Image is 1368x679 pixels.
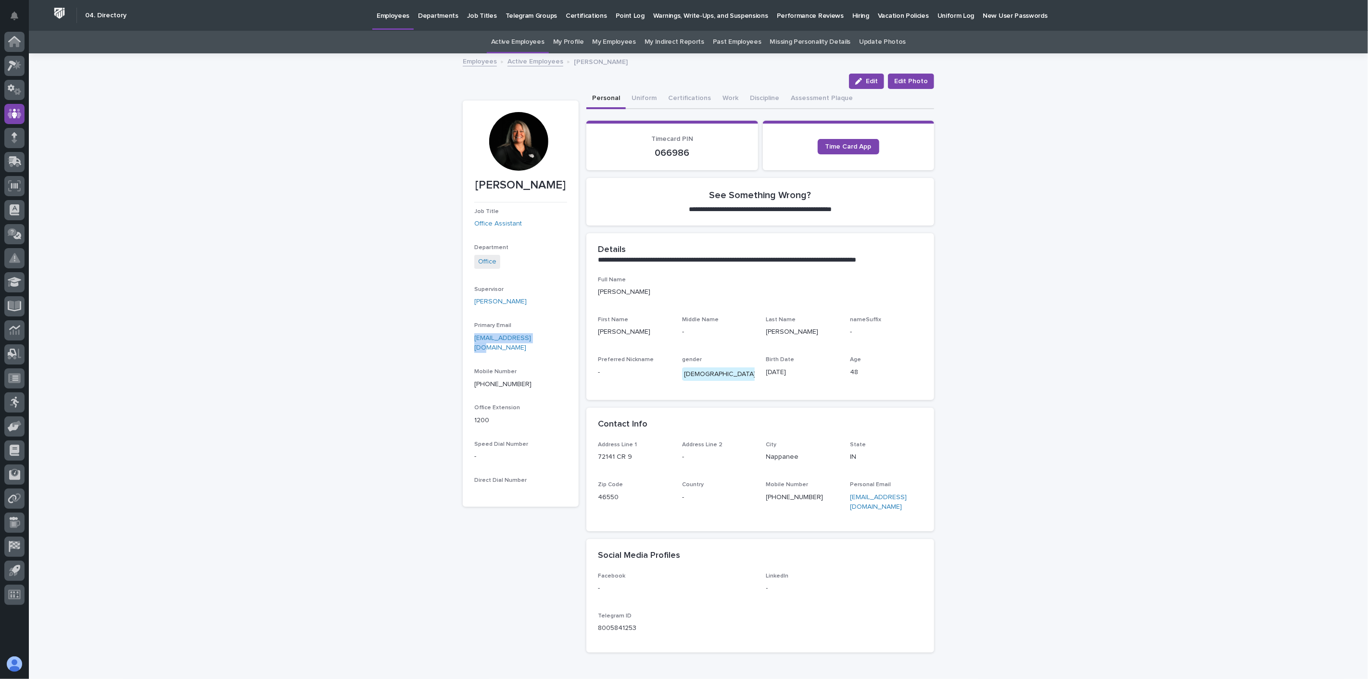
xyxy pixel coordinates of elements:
[474,287,504,292] span: Supervisor
[598,147,747,159] p: 066986
[626,89,662,109] button: Uniform
[474,335,531,352] a: [EMAIL_ADDRESS][DOMAIN_NAME]
[682,452,755,462] p: -
[474,478,527,483] span: Direct Dial Number
[709,189,811,201] h2: See Something Wrong?
[474,178,567,192] p: [PERSON_NAME]
[651,136,693,142] span: Timecard PIN
[474,323,511,328] span: Primary Email
[717,89,744,109] button: Work
[766,573,789,579] span: LinkedIn
[598,482,623,488] span: Zip Code
[598,573,625,579] span: Facebook
[553,31,584,53] a: My Profile
[586,89,626,109] button: Personal
[491,31,545,53] a: Active Employees
[682,357,702,363] span: gender
[849,74,884,89] button: Edit
[598,492,671,503] p: 46550
[598,317,628,323] span: First Name
[478,257,496,267] a: Office
[598,419,647,430] h2: Contact Info
[474,405,520,411] span: Office Extension
[474,209,499,214] span: Job Title
[598,287,923,297] p: [PERSON_NAME]
[85,12,127,20] h2: 04. Directory
[850,494,907,511] a: [EMAIL_ADDRESS][DOMAIN_NAME]
[474,452,567,462] p: -
[766,442,777,448] span: City
[474,441,528,447] span: Speed Dial Number
[850,327,923,337] p: -
[598,442,637,448] span: Address Line 1
[682,482,704,488] span: Country
[463,55,497,66] a: Employees
[850,317,881,323] span: nameSuffix
[598,623,755,633] p: 8005841253
[598,613,632,619] span: Telegram ID
[474,369,517,375] span: Mobile Number
[866,78,878,85] span: Edit
[785,89,859,109] button: Assessment Plaque
[51,4,68,22] img: Workspace Logo
[4,654,25,674] button: users-avatar
[894,76,928,86] span: Edit Photo
[766,494,823,501] a: [PHONE_NUMBER]
[474,219,522,229] a: Office Assistant
[598,357,654,363] span: Preferred Nickname
[850,357,861,363] span: Age
[598,277,626,283] span: Full Name
[682,367,758,381] div: [DEMOGRAPHIC_DATA]
[682,317,719,323] span: Middle Name
[645,31,704,53] a: My Indirect Reports
[474,297,527,307] a: [PERSON_NAME]
[662,89,717,109] button: Certifications
[818,139,879,154] a: Time Card App
[598,327,671,337] p: [PERSON_NAME]
[766,327,839,337] p: [PERSON_NAME]
[4,6,25,26] button: Notifications
[12,12,25,27] div: Notifications
[850,482,891,488] span: Personal Email
[598,367,671,377] p: -
[507,55,563,66] a: Active Employees
[766,482,809,488] span: Mobile Number
[682,327,755,337] p: -
[766,367,839,377] p: [DATE]
[744,89,785,109] button: Discipline
[766,583,923,593] p: -
[766,452,839,462] p: Nappanee
[598,583,755,593] p: -
[766,317,796,323] span: Last Name
[888,74,934,89] button: Edit Photo
[474,245,508,251] span: Department
[850,452,923,462] p: IN
[850,442,866,448] span: State
[770,31,851,53] a: Missing Personality Details
[598,551,680,561] h2: Social Media Profiles
[766,357,795,363] span: Birth Date
[859,31,906,53] a: Update Photos
[574,56,628,66] p: [PERSON_NAME]
[598,245,626,255] h2: Details
[850,367,923,377] p: 48
[598,452,671,462] p: 72141 CR 9
[474,381,532,388] a: [PHONE_NUMBER]
[682,442,722,448] span: Address Line 2
[713,31,761,53] a: Past Employees
[825,143,872,150] span: Time Card App
[682,492,755,503] p: -
[593,31,636,53] a: My Employees
[474,415,567,426] p: 1200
